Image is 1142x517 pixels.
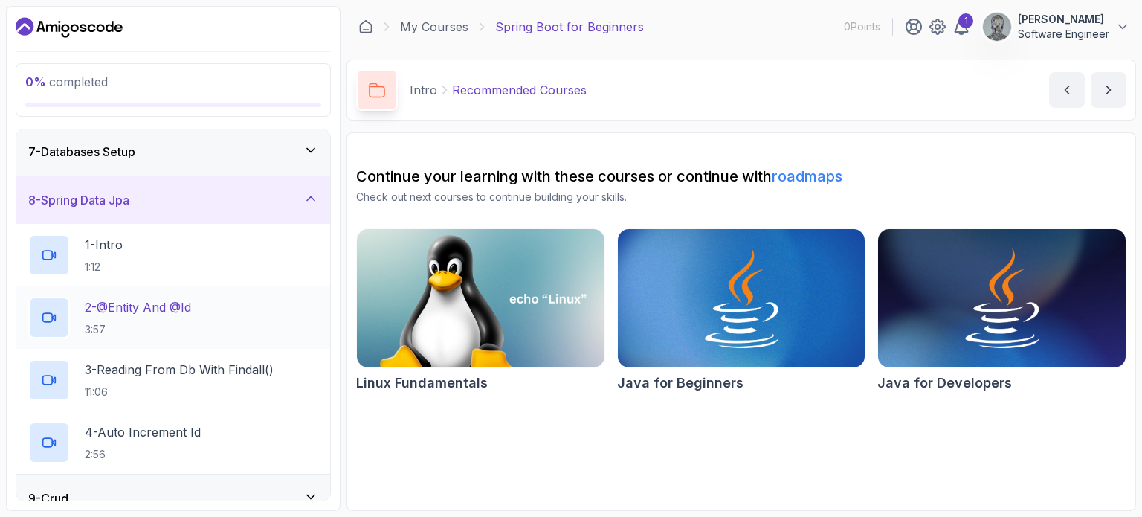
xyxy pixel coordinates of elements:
p: 1 - Intro [85,236,123,254]
button: user profile image[PERSON_NAME]Software Engineer [982,12,1130,42]
a: Java for Beginners cardJava for Beginners [617,228,866,394]
a: 1 [952,18,970,36]
h2: Java for Beginners [617,373,743,394]
img: Linux Fundamentals card [357,229,604,367]
button: 7-Databases Setup [16,128,330,176]
p: Intro [410,81,437,99]
p: 1:12 [85,260,123,274]
h2: Java for Developers [877,373,1012,394]
h2: Linux Fundamentals [356,373,488,394]
h3: 7 - Databases Setup [28,143,135,161]
p: 11:06 [85,385,274,399]
h2: Continue your learning with these courses or continue with [356,166,1126,187]
span: completed [25,74,108,89]
h3: 8 - Spring Data Jpa [28,191,129,209]
button: next content [1091,72,1126,108]
button: 1-Intro1:12 [28,234,318,276]
img: Java for Beginners card [618,229,865,367]
p: 3:57 [85,322,191,337]
div: 1 [958,13,973,28]
img: Java for Developers card [878,229,1126,367]
p: 4 - Auto Increment Id [85,423,201,441]
button: 8-Spring Data Jpa [16,176,330,224]
p: Software Engineer [1018,27,1109,42]
p: [PERSON_NAME] [1018,12,1109,27]
p: 0 Points [844,19,880,34]
button: 2-@Entity And @Id3:57 [28,297,318,338]
p: 2 - @Entity And @Id [85,298,191,316]
button: 3-Reading From Db With Findall()11:06 [28,359,318,401]
a: roadmaps [772,167,842,185]
p: Check out next courses to continue building your skills. [356,190,1126,205]
p: 3 - Reading From Db With Findall() [85,361,274,379]
span: 0 % [25,74,46,89]
a: Linux Fundamentals cardLinux Fundamentals [356,228,605,394]
a: Dashboard [358,19,373,34]
p: Spring Boot for Beginners [495,18,644,36]
p: Recommended Courses [452,81,587,99]
a: Dashboard [16,16,123,39]
a: Java for Developers cardJava for Developers [877,228,1126,394]
button: 4-Auto Increment Id2:56 [28,422,318,463]
button: previous content [1049,72,1085,108]
p: 2:56 [85,447,201,462]
img: user profile image [983,13,1011,41]
a: My Courses [400,18,468,36]
h3: 9 - Crud [28,489,68,507]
